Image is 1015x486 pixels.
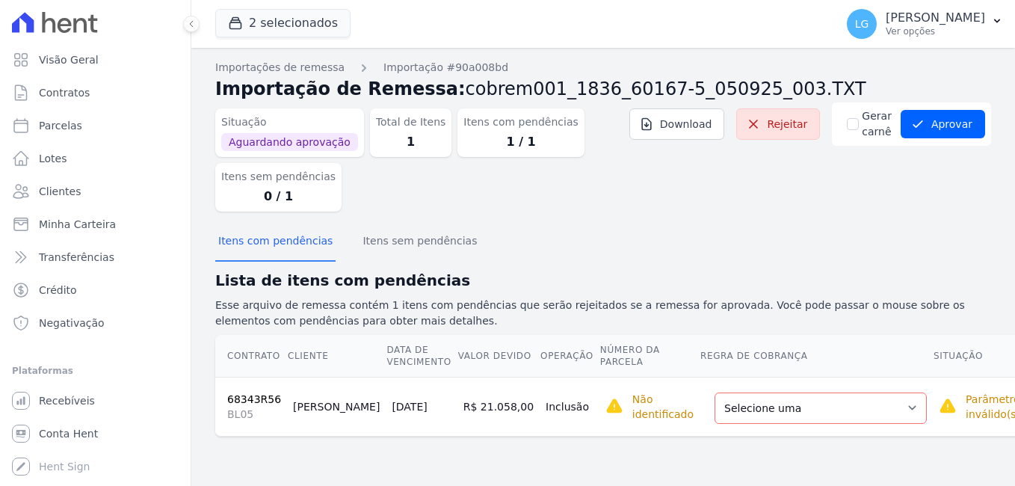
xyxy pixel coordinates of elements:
dt: Situação [221,114,358,130]
p: Esse arquivo de remessa contém 1 itens com pendências que serão rejeitados se a remessa for aprov... [215,298,991,329]
span: Parcelas [39,118,82,133]
a: Rejeitar [736,108,820,140]
span: Clientes [39,184,81,199]
a: 68343R56 [227,393,281,405]
td: [PERSON_NAME] [287,377,386,436]
th: Operação [540,335,599,378]
p: Não identificado [632,392,694,422]
dd: 1 / 1 [463,133,578,151]
div: Plataformas [12,362,179,380]
th: Valor devido [457,335,540,378]
a: Minha Carteira [6,209,185,239]
button: Aprovar [901,110,985,138]
button: LG [PERSON_NAME] Ver opções [835,3,1015,45]
a: Importação #90a008bd [383,60,508,76]
span: Lotes [39,151,67,166]
span: Negativação [39,316,105,330]
span: Transferências [39,250,114,265]
button: Itens sem pendências [360,223,480,262]
a: Contratos [6,78,185,108]
th: Regra de Cobrança [700,335,933,378]
h2: Lista de itens com pendências [215,269,991,292]
dd: 1 [376,133,446,151]
a: Visão Geral [6,45,185,75]
a: Recebíveis [6,386,185,416]
span: Crédito [39,283,77,298]
td: R$ 21.058,00 [457,377,540,436]
a: Transferências [6,242,185,272]
dt: Total de Itens [376,114,446,130]
label: Gerar carnê [862,108,892,140]
button: 2 selecionados [215,9,351,37]
span: Recebíveis [39,393,95,408]
td: [DATE] [386,377,457,436]
a: Download [629,108,725,140]
th: Cliente [287,335,386,378]
h2: Importação de Remessa: [215,76,991,102]
a: Crédito [6,275,185,305]
span: Conta Hent [39,426,98,441]
span: Minha Carteira [39,217,116,232]
a: Conta Hent [6,419,185,449]
button: Itens com pendências [215,223,336,262]
nav: Breadcrumb [215,60,991,76]
dt: Itens sem pendências [221,169,336,185]
p: [PERSON_NAME] [886,10,985,25]
td: Inclusão [540,377,599,436]
a: Lotes [6,144,185,173]
th: Data de Vencimento [386,335,457,378]
span: BL05 [227,407,281,422]
a: Importações de remessa [215,60,345,76]
a: Negativação [6,308,185,338]
span: cobrem001_1836_60167-5_050925_003.TXT [466,79,866,99]
th: Número da Parcela [599,335,700,378]
th: Contrato [215,335,287,378]
span: Aguardando aprovação [221,133,358,151]
span: Visão Geral [39,52,99,67]
dd: 0 / 1 [221,188,336,206]
dt: Itens com pendências [463,114,578,130]
a: Parcelas [6,111,185,141]
a: Clientes [6,176,185,206]
span: Contratos [39,85,90,100]
span: LG [855,19,869,29]
p: Ver opções [886,25,985,37]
